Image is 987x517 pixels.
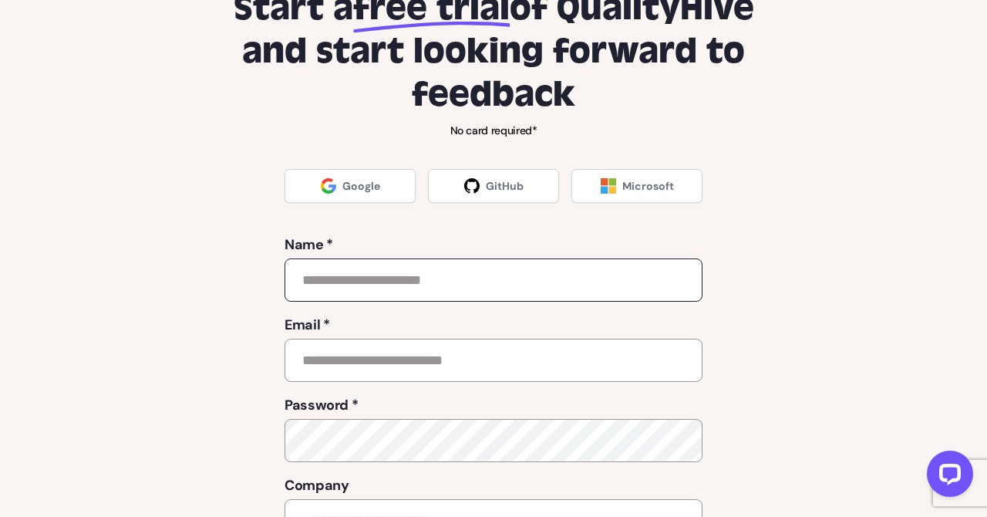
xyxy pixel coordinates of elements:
[486,178,524,194] span: GitHub
[210,123,777,138] p: No card required*
[571,169,702,203] a: Microsoft
[622,178,674,194] span: Microsoft
[285,394,702,416] label: Password *
[915,444,979,509] iframe: LiveChat chat widget
[285,475,702,496] label: Company
[285,314,702,336] label: Email *
[285,169,416,203] a: Google
[342,178,380,194] span: Google
[428,169,559,203] a: GitHub
[285,234,702,255] label: Name *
